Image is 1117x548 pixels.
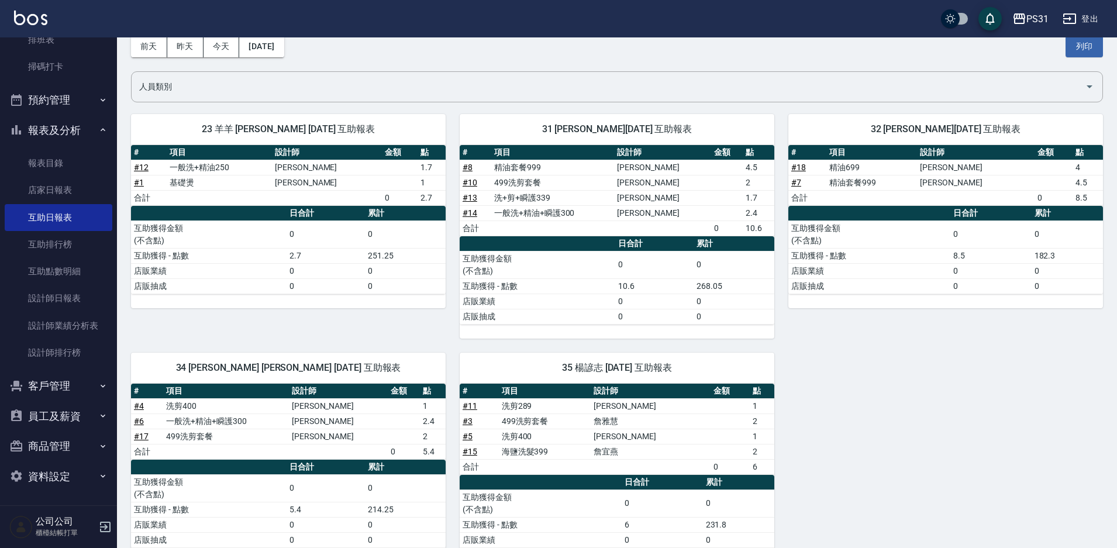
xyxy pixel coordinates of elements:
[9,515,33,539] img: Person
[788,190,826,205] td: 合計
[418,160,446,175] td: 1.7
[1073,190,1103,205] td: 8.5
[703,475,774,490] th: 累計
[167,145,272,160] th: 項目
[463,193,477,202] a: #13
[491,160,614,175] td: 精油套餐999
[491,175,614,190] td: 499洗剪套餐
[743,145,774,160] th: 點
[614,160,711,175] td: [PERSON_NAME]
[365,460,446,475] th: 累計
[131,263,287,278] td: 店販業績
[499,413,591,429] td: 499洗剪套餐
[134,178,144,187] a: #1
[134,401,144,411] a: #4
[1032,248,1103,263] td: 182.3
[5,231,112,258] a: 互助排行榜
[1073,145,1103,160] th: 點
[499,444,591,459] td: 海鹽洗髮399
[694,251,774,278] td: 0
[131,206,446,294] table: a dense table
[5,371,112,401] button: 客戶管理
[382,145,418,160] th: 金額
[131,248,287,263] td: 互助獲得 - 點數
[365,517,446,532] td: 0
[289,398,388,413] td: [PERSON_NAME]
[750,413,774,429] td: 2
[163,398,289,413] td: 洗剪400
[950,263,1032,278] td: 0
[917,145,1035,160] th: 設計師
[463,432,473,441] a: #5
[711,459,750,474] td: 0
[287,248,364,263] td: 2.7
[694,236,774,251] th: 累計
[750,429,774,444] td: 1
[491,190,614,205] td: 洗+剪+瞬護339
[5,204,112,231] a: 互助日報表
[463,447,477,456] a: #15
[272,160,382,175] td: [PERSON_NAME]
[614,145,711,160] th: 設計師
[131,36,167,57] button: 前天
[788,145,1103,206] table: a dense table
[460,145,774,236] table: a dense table
[826,160,917,175] td: 精油699
[287,206,364,221] th: 日合計
[1032,206,1103,221] th: 累計
[743,220,774,236] td: 10.6
[418,190,446,205] td: 2.7
[420,398,446,413] td: 1
[420,429,446,444] td: 2
[614,190,711,205] td: [PERSON_NAME]
[131,384,163,399] th: #
[287,474,364,502] td: 0
[5,258,112,285] a: 互助點數明細
[622,490,703,517] td: 0
[131,502,287,517] td: 互助獲得 - 點數
[365,248,446,263] td: 251.25
[418,175,446,190] td: 1
[694,294,774,309] td: 0
[287,278,364,294] td: 0
[460,278,615,294] td: 互助獲得 - 點數
[591,429,711,444] td: [PERSON_NAME]
[788,206,1103,294] table: a dense table
[460,459,499,474] td: 合計
[694,309,774,324] td: 0
[950,248,1032,263] td: 8.5
[289,384,388,399] th: 設計師
[167,36,204,57] button: 昨天
[365,220,446,248] td: 0
[145,362,432,374] span: 34 [PERSON_NAME] [PERSON_NAME] [DATE] 互助報表
[287,502,364,517] td: 5.4
[591,384,711,399] th: 設計師
[1066,36,1103,57] button: 列印
[131,517,287,532] td: 店販業績
[622,532,703,547] td: 0
[463,416,473,426] a: #3
[917,160,1035,175] td: [PERSON_NAME]
[615,294,693,309] td: 0
[499,398,591,413] td: 洗剪289
[131,460,446,548] table: a dense table
[1080,77,1099,96] button: Open
[499,384,591,399] th: 項目
[791,163,806,172] a: #18
[460,294,615,309] td: 店販業績
[204,36,240,57] button: 今天
[365,206,446,221] th: 累計
[287,532,364,547] td: 0
[167,175,272,190] td: 基礎燙
[703,532,774,547] td: 0
[1026,12,1049,26] div: PS31
[743,175,774,190] td: 2
[1035,190,1073,205] td: 0
[591,398,711,413] td: [PERSON_NAME]
[711,384,750,399] th: 金額
[163,413,289,429] td: 一般洗+精油+瞬護300
[460,490,622,517] td: 互助獲得金額 (不含點)
[460,517,622,532] td: 互助獲得 - 點數
[36,528,95,538] p: 櫃檯結帳打單
[5,115,112,146] button: 報表及分析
